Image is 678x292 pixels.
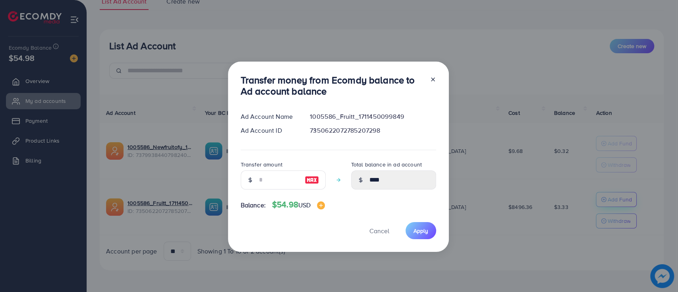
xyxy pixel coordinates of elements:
span: Cancel [369,226,389,235]
span: Balance: [241,201,266,210]
span: USD [298,201,311,209]
label: Transfer amount [241,161,282,168]
img: image [317,201,325,209]
button: Cancel [359,222,399,239]
div: 1005586_Fruitt_1711450099849 [303,112,442,121]
label: Total balance in ad account [351,161,422,168]
div: 7350622072785207298 [303,126,442,135]
span: Apply [413,227,428,235]
h4: $54.98 [272,200,325,210]
button: Apply [406,222,436,239]
div: Ad Account ID [234,126,304,135]
div: Ad Account Name [234,112,304,121]
h3: Transfer money from Ecomdy balance to Ad account balance [241,74,423,97]
img: image [305,175,319,185]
